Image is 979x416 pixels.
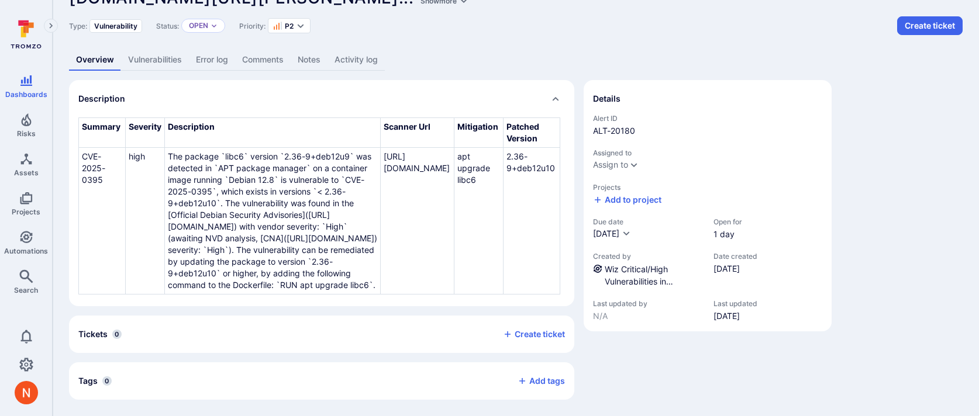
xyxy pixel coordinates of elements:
button: [DATE] [593,228,631,240]
th: Mitigation [454,118,504,148]
button: Open [189,21,208,30]
button: Add tags [508,372,565,390]
span: Projects [593,183,822,192]
a: Activity log [328,49,385,71]
span: Status: [156,22,179,30]
button: Add to project [593,194,661,206]
span: Alert ID [593,114,822,123]
section: tickets card [69,316,574,353]
span: [DATE] [713,310,757,322]
a: Wiz Critical/High Vulnerabilities in Production by Container Image [605,264,698,311]
td: high [125,148,164,294]
span: [DATE] [593,228,619,238]
button: P2 [273,21,294,30]
th: Description [164,118,380,148]
a: Error log [189,49,235,71]
h2: Details [593,93,621,105]
div: Vulnerability [89,19,142,33]
span: ALT-20180 [593,125,822,137]
span: P2 [285,22,294,30]
button: Expand navigation menu [44,19,58,33]
button: Create ticket [503,329,565,339]
span: N/A [593,310,702,322]
div: Alert tabs [69,49,963,71]
span: 0 [112,330,122,339]
a: [URL][DOMAIN_NAME] [287,233,374,243]
span: Assets [14,168,39,177]
span: Priority: [239,22,266,30]
span: Dashboards [5,90,47,99]
span: Last updated [713,299,757,308]
span: Risks [17,129,36,138]
i: Expand navigation menu [47,21,55,31]
td: apt upgrade libc6 [454,148,504,294]
th: Patched Version [504,118,560,148]
span: Assigned to [593,148,822,157]
h2: Description [78,93,125,105]
th: Summary [79,118,126,148]
span: 1 day [713,228,742,240]
button: Expand dropdown [296,21,305,30]
td: The package `libc6` version `2.36-9+deb12u9` was detected in `APT package manager` on a container... [164,148,380,294]
div: Due date field [593,217,702,240]
div: Collapse description [69,80,574,117]
span: Projects [12,207,40,216]
th: Severity [125,118,164,148]
span: Due date [593,217,702,226]
h2: Tags [78,375,98,387]
img: ACg8ocIprwjrgDQnDsNSk9Ghn5p5-B8DpAKWoJ5Gi9syOE4K59tr4Q=s96-c [15,381,38,404]
a: Overview [69,49,121,71]
a: Comments [235,49,291,71]
button: Assign to [593,160,628,169]
button: Expand dropdown [629,160,639,169]
span: Automations [4,247,48,255]
span: Created by [593,252,702,261]
td: CVE-2025-0395 [79,148,126,294]
a: Vulnerabilities [121,49,189,71]
span: 0 [102,376,112,386]
th: Scanner Url [381,118,454,148]
div: Collapse [69,316,574,353]
div: Collapse tags [69,362,574,400]
td: 2.36-9+deb12u10 [504,148,560,294]
div: Neeren Patki [15,381,38,404]
span: Type: [69,22,87,30]
span: Open for [713,217,742,226]
section: details card [584,80,832,331]
button: Create ticket [897,16,963,35]
span: Last updated by [593,299,702,308]
span: Date created [713,252,757,261]
span: [DATE] [713,263,757,275]
a: Notes [291,49,328,71]
span: Search [14,286,38,294]
button: Expand dropdown [211,22,218,29]
h2: Tickets [78,328,108,340]
a: [URL][DOMAIN_NAME] [384,151,450,173]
